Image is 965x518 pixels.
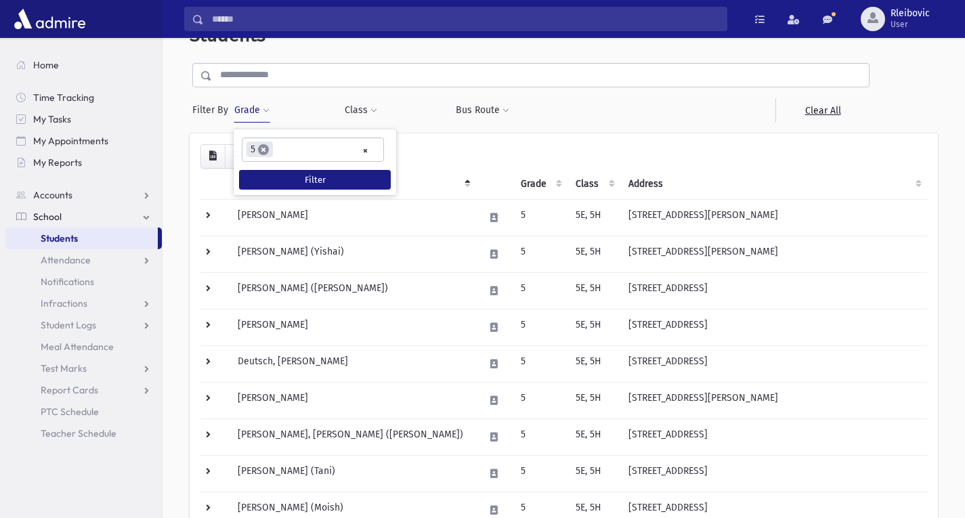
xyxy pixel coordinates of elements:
span: Meal Attendance [41,341,114,353]
td: [PERSON_NAME], [PERSON_NAME] ([PERSON_NAME]) [230,418,476,455]
a: Infractions [5,293,162,314]
span: Infractions [41,297,87,309]
td: 5E, 5H [567,309,620,345]
th: Class: activate to sort column ascending [567,169,620,200]
button: Bus Route [455,98,510,123]
span: School [33,211,62,223]
td: [PERSON_NAME] ([PERSON_NAME]) [230,272,476,309]
button: Print [225,144,252,169]
span: Attendance [41,254,91,266]
td: 5 [513,345,568,382]
a: Accounts [5,184,162,206]
span: Accounts [33,189,72,201]
td: [PERSON_NAME] (Tani) [230,455,476,492]
span: My Tasks [33,113,71,125]
a: Home [5,54,162,76]
span: PTC Schedule [41,406,99,418]
td: 5E, 5H [567,345,620,382]
button: Grade [234,98,270,123]
span: Filter By [192,103,234,117]
li: 5 [246,142,273,157]
a: School [5,206,162,228]
a: My Reports [5,152,162,173]
span: Test Marks [41,362,87,374]
td: [STREET_ADDRESS] [620,455,927,492]
span: Notifications [41,276,94,288]
input: Search [204,7,727,31]
td: 5E, 5H [567,455,620,492]
td: [PERSON_NAME] (Yishai) [230,236,476,272]
th: Address: activate to sort column ascending [620,169,927,200]
td: 5E, 5H [567,418,620,455]
span: My Appointments [33,135,108,147]
span: Remove all items [362,143,368,158]
td: 5 [513,236,568,272]
td: [STREET_ADDRESS] [620,345,927,382]
a: Students [5,228,158,249]
span: Teacher Schedule [41,427,116,439]
a: Report Cards [5,379,162,401]
td: 5 [513,199,568,236]
button: CSV [200,144,226,169]
a: Student Logs [5,314,162,336]
td: [STREET_ADDRESS] [620,309,927,345]
td: 5E, 5H [567,382,620,418]
a: My Tasks [5,108,162,130]
button: Class [344,98,378,123]
td: [PERSON_NAME] [230,309,476,345]
a: PTC Schedule [5,401,162,423]
td: [PERSON_NAME] [230,382,476,418]
td: 5E, 5H [567,272,620,309]
a: Attendance [5,249,162,271]
td: [STREET_ADDRESS][PERSON_NAME] [620,199,927,236]
td: [PERSON_NAME] [230,199,476,236]
th: Grade: activate to sort column ascending [513,169,568,200]
td: Deutsch, [PERSON_NAME] [230,345,476,382]
th: Student: activate to sort column descending [230,169,476,200]
a: Notifications [5,271,162,293]
td: 5E, 5H [567,199,620,236]
a: Meal Attendance [5,336,162,358]
span: Student Logs [41,319,96,331]
td: [STREET_ADDRESS] [620,418,927,455]
span: Report Cards [41,384,98,396]
a: Test Marks [5,358,162,379]
a: Clear All [775,98,870,123]
td: [STREET_ADDRESS][PERSON_NAME] [620,382,927,418]
button: Filter [239,170,391,190]
span: Home [33,59,59,71]
a: Teacher Schedule [5,423,162,444]
td: 5 [513,272,568,309]
span: Time Tracking [33,91,94,104]
td: 5 [513,309,568,345]
td: 5 [513,418,568,455]
td: [STREET_ADDRESS][PERSON_NAME] [620,236,927,272]
span: × [258,144,269,155]
td: 5 [513,455,568,492]
a: Time Tracking [5,87,162,108]
span: Students [41,232,78,244]
span: My Reports [33,156,82,169]
img: AdmirePro [11,5,89,33]
span: Rleibovic [891,8,930,19]
td: 5 [513,382,568,418]
span: User [891,19,930,30]
a: My Appointments [5,130,162,152]
td: 5E, 5H [567,236,620,272]
td: [STREET_ADDRESS] [620,272,927,309]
